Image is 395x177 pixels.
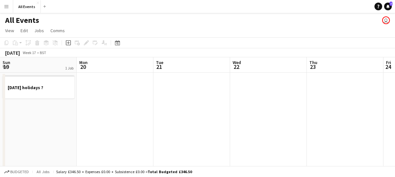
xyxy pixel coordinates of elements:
span: View [5,28,14,33]
span: 7 [390,2,392,6]
div: BST [40,50,46,55]
span: 20 [78,63,88,70]
div: Salary £346.50 + Expenses £0.00 + Subsistence £0.00 = [56,169,192,174]
a: View [3,26,17,35]
a: 7 [384,3,392,10]
span: Week 17 [21,50,37,55]
button: All Events [13,0,41,13]
a: Comms [48,26,67,35]
span: 19 [2,63,10,70]
span: 22 [232,63,241,70]
span: Thu [309,60,317,65]
h3: [DATE] holidays ? [3,85,74,90]
div: [DATE] [5,50,20,56]
app-job-card: [DATE] holidays ? [3,75,74,98]
a: Edit [18,26,30,35]
button: Budgeted [3,168,30,175]
h1: All Events [5,15,39,25]
span: 23 [308,63,317,70]
span: Tue [156,60,163,65]
span: 21 [155,63,163,70]
span: Comms [50,28,65,33]
span: Fri [386,60,391,65]
app-user-avatar: Lucy Hinks [382,16,390,24]
div: 1 Job [65,66,73,70]
span: Budgeted [10,170,29,174]
span: Mon [79,60,88,65]
span: Total Budgeted £346.50 [148,169,192,174]
span: 24 [385,63,391,70]
span: Edit [21,28,28,33]
a: Jobs [32,26,47,35]
span: All jobs [35,169,51,174]
span: Wed [233,60,241,65]
span: Sun [3,60,10,65]
span: Jobs [34,28,44,33]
